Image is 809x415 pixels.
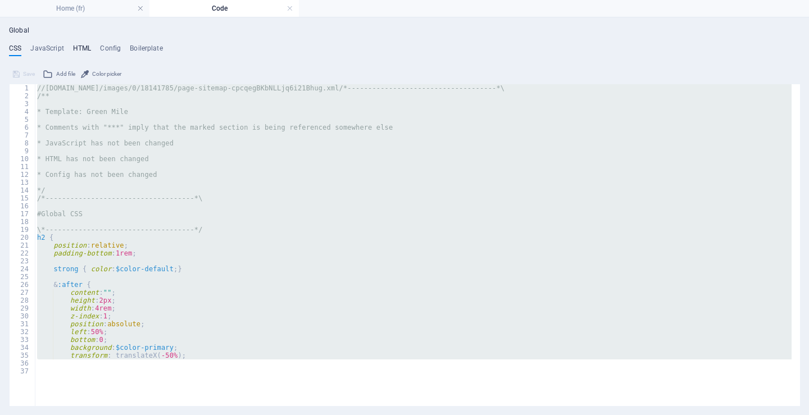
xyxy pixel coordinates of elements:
div: 23 [10,257,36,265]
h4: Config [100,44,121,57]
div: 32 [10,328,36,336]
div: 6 [10,124,36,131]
div: 29 [10,304,36,312]
div: 2 [10,92,36,100]
h4: CSS [9,44,21,57]
div: 11 [10,163,36,171]
div: 24 [10,265,36,273]
div: 7 [10,131,36,139]
div: 35 [10,352,36,359]
div: 4 [10,108,36,116]
div: 15 [10,194,36,202]
h4: JavaScript [30,44,63,57]
div: 27 [10,289,36,297]
div: 16 [10,202,36,210]
div: 1 [10,84,36,92]
button: Color picker [79,67,123,81]
h4: Global [9,26,29,35]
div: 34 [10,344,36,352]
div: 18 [10,218,36,226]
div: 17 [10,210,36,218]
div: 9 [10,147,36,155]
button: Add file [41,67,77,81]
div: 12 [10,171,36,179]
h4: Code [149,2,299,15]
div: 37 [10,367,36,375]
div: 30 [10,312,36,320]
div: 13 [10,179,36,186]
div: 20 [10,234,36,241]
span: Color picker [92,67,121,81]
div: 31 [10,320,36,328]
div: 36 [10,359,36,367]
div: 25 [10,273,36,281]
div: 3 [10,100,36,108]
h4: HTML [73,44,92,57]
div: 28 [10,297,36,304]
div: 26 [10,281,36,289]
h4: Boilerplate [130,44,163,57]
span: Add file [56,67,75,81]
div: 21 [10,241,36,249]
div: 19 [10,226,36,234]
div: 22 [10,249,36,257]
div: 33 [10,336,36,344]
div: 8 [10,139,36,147]
div: 14 [10,186,36,194]
div: 5 [10,116,36,124]
div: 10 [10,155,36,163]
